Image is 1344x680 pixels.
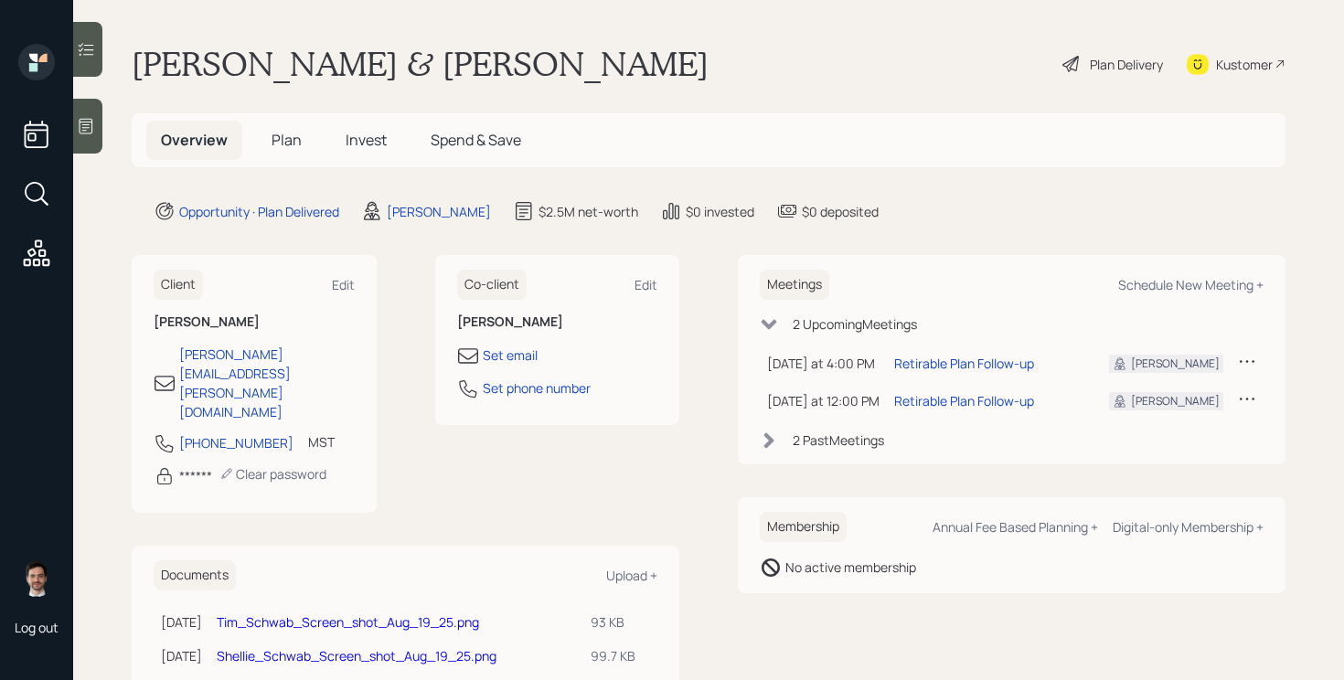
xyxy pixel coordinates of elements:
[217,647,496,664] a: Shellie_Schwab_Screen_shot_Aug_19_25.png
[483,345,538,365] div: Set email
[132,44,709,84] h1: [PERSON_NAME] & [PERSON_NAME]
[272,130,302,150] span: Plan
[933,518,1098,536] div: Annual Fee Based Planning +
[785,558,916,577] div: No active membership
[217,613,479,631] a: Tim_Schwab_Screen_shot_Aug_19_25.png
[161,130,228,150] span: Overview
[154,560,236,590] h6: Documents
[1131,356,1220,372] div: [PERSON_NAME]
[767,354,880,373] div: [DATE] at 4:00 PM
[591,612,650,632] div: 93 KB
[802,202,879,221] div: $0 deposited
[457,314,658,330] h6: [PERSON_NAME]
[346,130,387,150] span: Invest
[894,354,1034,373] div: Retirable Plan Follow-up
[457,270,527,300] h6: Co-client
[767,391,880,410] div: [DATE] at 12:00 PM
[1090,55,1163,74] div: Plan Delivery
[760,270,829,300] h6: Meetings
[154,270,203,300] h6: Client
[1131,393,1220,409] div: [PERSON_NAME]
[793,430,884,450] div: 2 Past Meeting s
[635,276,657,293] div: Edit
[308,432,335,452] div: MST
[760,512,847,542] h6: Membership
[332,276,355,293] div: Edit
[1113,518,1264,536] div: Digital-only Membership +
[793,314,917,334] div: 2 Upcoming Meeting s
[606,567,657,584] div: Upload +
[686,202,754,221] div: $0 invested
[1118,276,1264,293] div: Schedule New Meeting +
[15,619,59,636] div: Log out
[591,646,650,665] div: 99.7 KB
[431,130,521,150] span: Spend & Save
[387,202,491,221] div: [PERSON_NAME]
[161,612,202,632] div: [DATE]
[179,433,293,452] div: [PHONE_NUMBER]
[154,314,355,330] h6: [PERSON_NAME]
[1216,55,1273,74] div: Kustomer
[483,378,591,398] div: Set phone number
[219,465,326,483] div: Clear password
[179,202,339,221] div: Opportunity · Plan Delivered
[539,202,638,221] div: $2.5M net-worth
[161,646,202,665] div: [DATE]
[179,345,355,421] div: [PERSON_NAME][EMAIL_ADDRESS][PERSON_NAME][DOMAIN_NAME]
[18,560,55,597] img: jonah-coleman-headshot.png
[894,391,1034,410] div: Retirable Plan Follow-up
